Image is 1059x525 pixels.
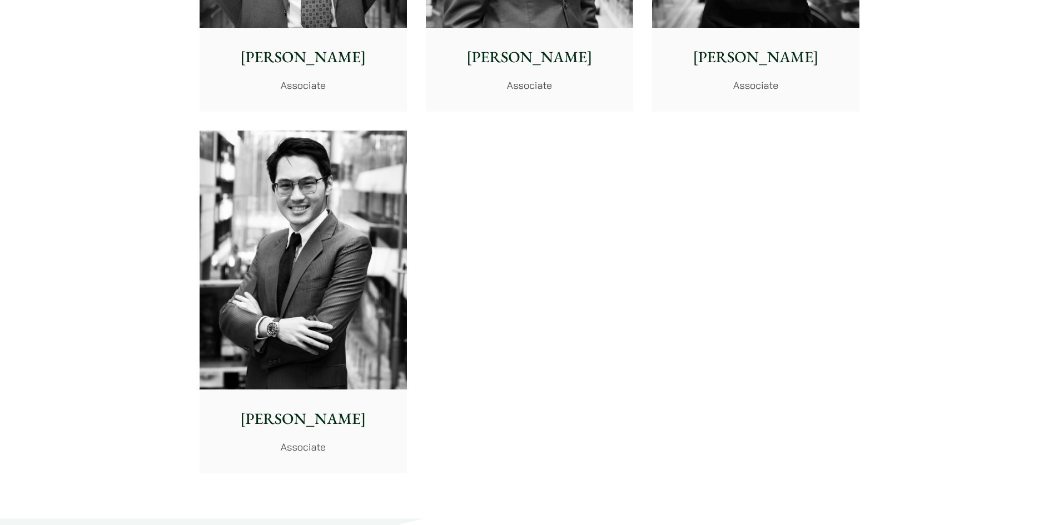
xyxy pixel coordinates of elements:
p: Associate [661,78,851,93]
p: [PERSON_NAME] [661,46,851,69]
p: [PERSON_NAME] [435,46,624,69]
p: Associate [435,78,624,93]
p: Associate [208,439,398,454]
p: Associate [208,78,398,93]
p: [PERSON_NAME] [208,407,398,431]
a: [PERSON_NAME] Associate [200,131,407,474]
p: [PERSON_NAME] [208,46,398,69]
